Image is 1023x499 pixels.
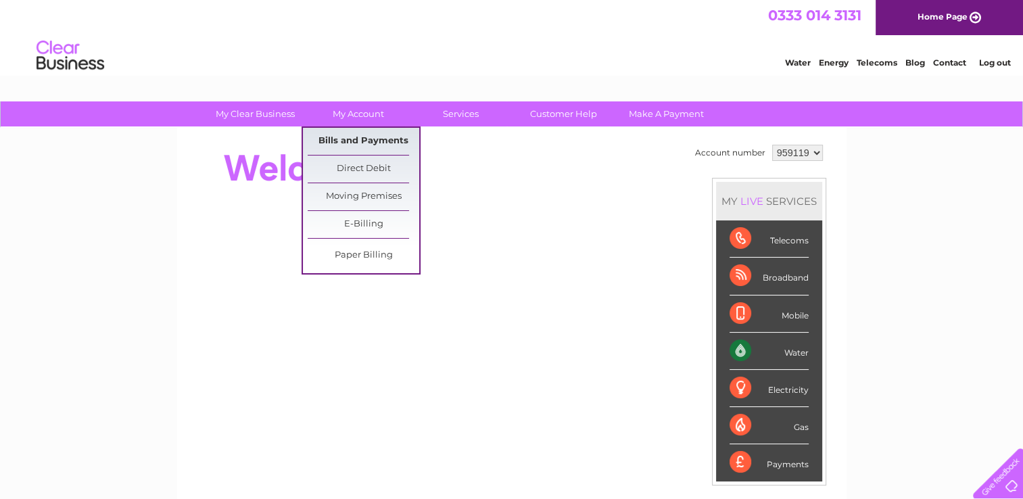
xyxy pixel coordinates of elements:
a: Contact [933,57,966,68]
div: LIVE [738,195,766,208]
a: 0333 014 3131 [768,7,861,24]
a: Paper Billing [308,242,419,269]
div: MY SERVICES [716,182,822,220]
a: Moving Premises [308,183,419,210]
div: Clear Business is a trading name of Verastar Limited (registered in [GEOGRAPHIC_DATA] No. 3667643... [193,7,832,66]
a: Telecoms [857,57,897,68]
div: Gas [730,407,809,444]
a: Services [405,101,517,126]
td: Account number [692,141,769,164]
a: Blog [905,57,925,68]
a: Customer Help [508,101,619,126]
a: Water [785,57,811,68]
a: Log out [978,57,1010,68]
div: Water [730,333,809,370]
div: Mobile [730,295,809,333]
img: logo.png [36,35,105,76]
a: Make A Payment [611,101,722,126]
a: E-Billing [308,211,419,238]
a: Bills and Payments [308,128,419,155]
a: Energy [819,57,849,68]
div: Payments [730,444,809,481]
a: Direct Debit [308,156,419,183]
div: Electricity [730,370,809,407]
a: My Clear Business [199,101,311,126]
div: Broadband [730,258,809,295]
a: My Account [302,101,414,126]
div: Telecoms [730,220,809,258]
